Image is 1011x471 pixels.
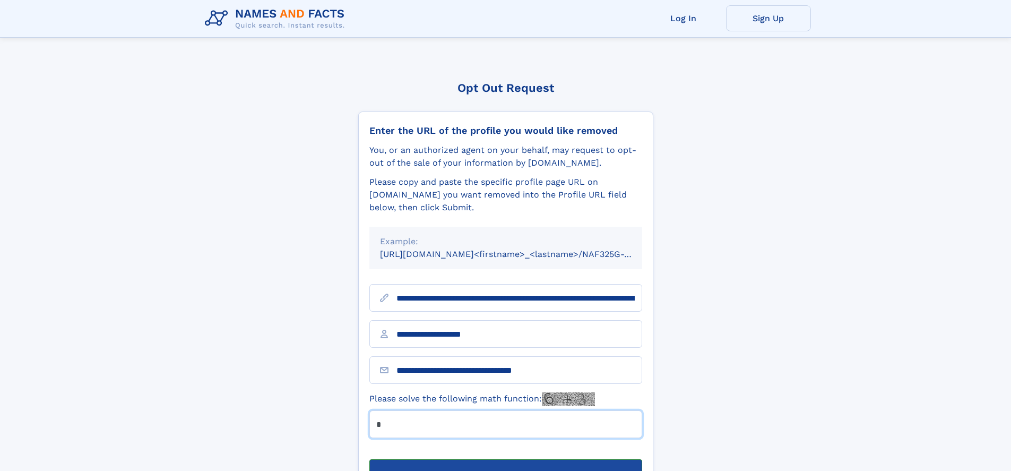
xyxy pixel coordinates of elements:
[358,81,653,95] div: Opt Out Request
[641,5,726,31] a: Log In
[369,392,595,406] label: Please solve the following math function:
[380,249,662,259] small: [URL][DOMAIN_NAME]<firstname>_<lastname>/NAF325G-xxxxxxxx
[369,125,642,136] div: Enter the URL of the profile you would like removed
[726,5,811,31] a: Sign Up
[380,235,632,248] div: Example:
[201,4,353,33] img: Logo Names and Facts
[369,176,642,214] div: Please copy and paste the specific profile page URL on [DOMAIN_NAME] you want removed into the Pr...
[369,144,642,169] div: You, or an authorized agent on your behalf, may request to opt-out of the sale of your informatio...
